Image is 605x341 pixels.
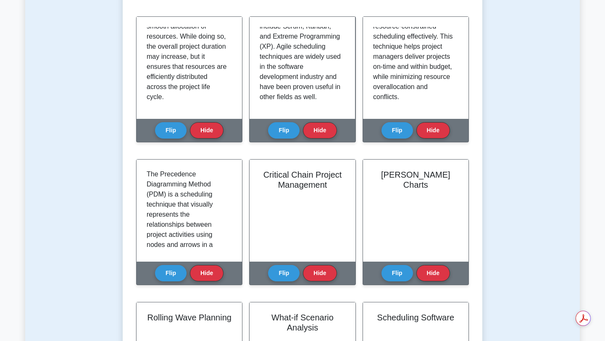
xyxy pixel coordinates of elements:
h2: Scheduling Software [373,312,458,323]
button: Hide [303,265,337,281]
button: Flip [155,265,187,281]
button: Flip [155,122,187,139]
h2: [PERSON_NAME] Charts [373,170,458,190]
button: Hide [303,122,337,139]
button: Flip [268,122,300,139]
button: Hide [416,122,450,139]
button: Hide [190,265,224,281]
h2: Rolling Wave Planning [147,312,232,323]
button: Flip [381,265,413,281]
h2: What-if Scenario Analysis [260,312,345,333]
button: Flip [381,122,413,139]
h2: Critical Chain Project Management [260,170,345,190]
button: Hide [416,265,450,281]
button: Flip [268,265,300,281]
button: Hide [190,122,224,139]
